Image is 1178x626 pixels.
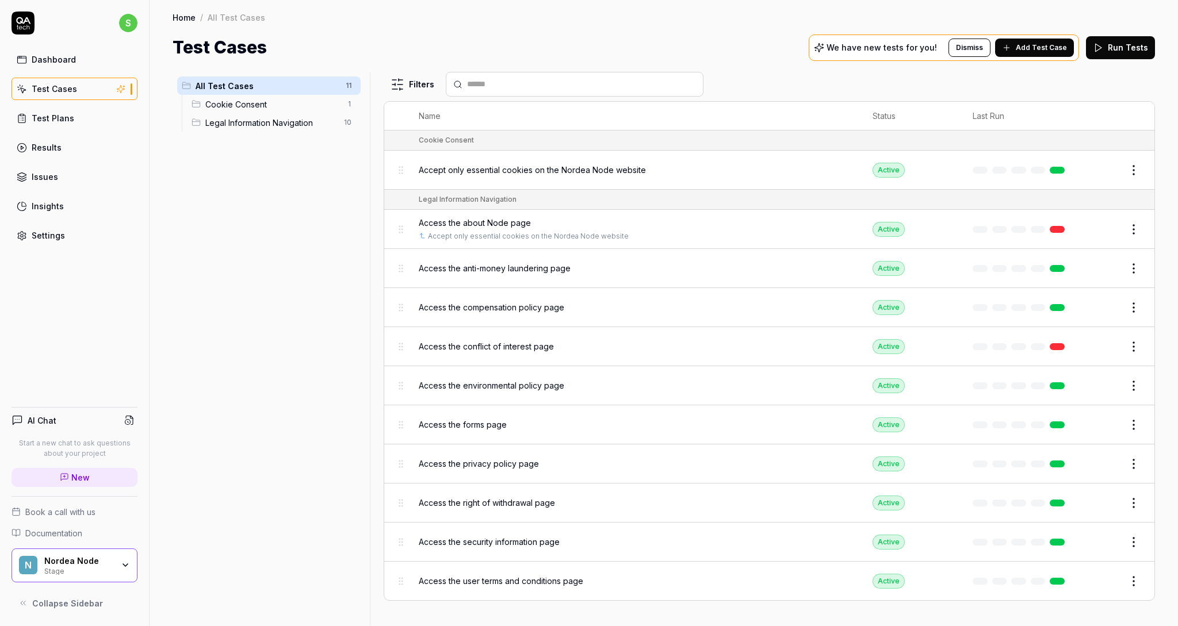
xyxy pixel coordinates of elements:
[12,548,137,583] button: NNordea NodeStage
[205,117,337,129] span: Legal Information Navigation
[384,444,1154,483] tr: Access the privacy policy pageActive
[32,200,64,212] div: Insights
[861,102,961,130] th: Status
[12,195,137,217] a: Insights
[873,378,905,393] div: Active
[384,288,1154,327] tr: Access the compensation policy pageActive
[44,566,113,575] div: Stage
[1016,43,1067,53] span: Add Test Case
[32,112,74,124] div: Test Plans
[342,97,356,111] span: 1
[419,340,554,352] span: Access the conflict of interest page
[384,405,1154,444] tr: Access the forms pageActive
[12,592,137,615] button: Collapse Sidebar
[12,166,137,188] a: Issues
[995,39,1074,57] button: Add Test Case
[12,438,137,459] p: Start a new chat to ask questions about your project
[32,141,62,153] div: Results
[419,217,531,229] span: Access the about Node page
[873,339,905,354] div: Active
[407,102,861,130] th: Name
[827,44,937,52] p: We have new tests for you!
[25,506,95,518] span: Book a call with us
[187,113,361,132] div: Drag to reorderLegal Information Navigation10
[384,210,1154,249] tr: Access the about Node pageAccept only essential cookies on the Nordea Node websiteActive
[873,417,905,432] div: Active
[419,262,571,274] span: Access the anti-money laundering page
[384,562,1154,600] tr: Access the user terms and conditions pageActive
[1086,36,1155,59] button: Run Tests
[71,471,90,483] span: New
[196,80,339,92] span: All Test Cases
[961,102,1081,130] th: Last Run
[384,327,1154,366] tr: Access the conflict of interest pageActive
[873,535,905,550] div: Active
[873,496,905,510] div: Active
[32,229,65,241] div: Settings
[32,53,76,66] div: Dashboard
[205,98,340,110] span: Cookie Consent
[44,556,113,566] div: Nordea Node
[873,222,905,237] div: Active
[873,261,905,276] div: Active
[12,48,137,71] a: Dashboard
[12,468,137,487] a: New
[25,527,82,539] span: Documentation
[419,497,555,509] span: Access the right of withdrawal page
[12,78,137,100] a: Test Cases
[873,456,905,471] div: Active
[428,231,629,241] a: Accept only essential cookies on the Nordea Node website
[419,536,560,548] span: Access the security information page
[187,95,361,113] div: Drag to reorderCookie Consent1
[384,483,1154,523] tr: Access the right of withdrawal pageActive
[873,574,905,589] div: Active
[28,414,56,427] h4: AI Chat
[12,527,137,539] a: Documentation
[32,171,58,183] div: Issues
[173,34,267,60] h1: Test Cases
[419,379,564,391] span: Access the environmental policy page
[419,418,507,431] span: Access the forms page
[419,575,583,587] span: Access the user terms and conditions page
[12,506,137,518] a: Book a call with us
[12,136,137,159] a: Results
[419,301,564,313] span: Access the compensation policy page
[384,523,1154,562] tr: Access the security information pageActive
[384,151,1154,190] tr: Accept only essential cookies on the Nordea Node websiteActive
[119,14,137,32] span: s
[173,11,196,23] a: Home
[419,458,539,470] span: Access the privacy policy page
[384,73,441,96] button: Filters
[200,11,203,23] div: /
[873,300,905,315] div: Active
[208,11,265,23] div: All Test Cases
[873,163,905,178] div: Active
[12,224,137,247] a: Settings
[119,11,137,34] button: s
[948,39,990,57] button: Dismiss
[12,107,137,129] a: Test Plans
[32,83,77,95] div: Test Cases
[339,116,356,129] span: 10
[384,249,1154,288] tr: Access the anti-money laundering pageActive
[384,366,1154,405] tr: Access the environmental policy pageActive
[19,556,37,574] span: N
[419,164,646,176] span: Accept only essential cookies on the Nordea Node website
[419,194,517,205] div: Legal Information Navigation
[32,597,103,609] span: Collapse Sidebar
[341,79,356,93] span: 11
[419,135,474,145] div: Cookie Consent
